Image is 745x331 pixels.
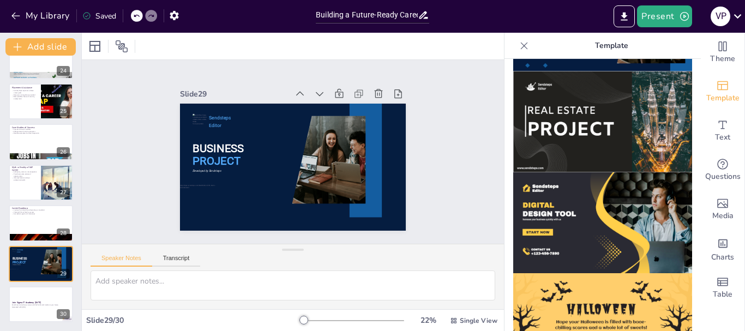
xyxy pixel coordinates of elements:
span: Single View [460,316,497,325]
span: Charts [711,251,734,263]
button: My Library [8,7,74,25]
p: Provide accurate picture of opportunities [12,173,38,177]
p: Enroll now to build your career with SAP skills and transform your future. [12,304,70,306]
span: Template [706,92,740,104]
div: 30 [9,286,73,322]
div: 24 [57,66,70,76]
div: 30 [57,309,70,319]
div: Add ready made slides [701,72,744,111]
span: Developed by Sendsteps [13,264,21,265]
p: Journey from learning to becoming a consultant [12,209,70,212]
div: 24 [9,43,73,79]
span: PROJECT [13,260,26,264]
div: Add a table [701,268,744,308]
div: 28 [57,228,70,238]
p: Actively helps aspirants achieve career goals [12,90,38,94]
span: BUSINESS [13,256,27,260]
button: Export to PowerPoint [614,5,635,27]
p: Generated with [URL] [12,306,70,308]
p: Myth vs Reality of SAP Career [12,166,38,172]
div: Add text boxes [701,111,744,151]
span: Editor [212,114,225,121]
p: Placement Assistance [12,86,38,89]
span: Sendsteps [213,107,235,115]
span: PROJECT [191,143,241,161]
img: thumb-11.png [513,71,692,172]
span: BUSINESS [193,131,245,150]
span: Developed by Sendsteps [191,158,220,165]
div: Layout [86,38,104,55]
button: Add slide [5,38,76,56]
span: Sendsteps [17,249,23,251]
p: Success stories of students [12,128,70,130]
div: 28 [9,205,73,241]
p: Effectiveness of training programs [12,130,70,132]
div: 27 [9,165,73,201]
p: Real-life examples of career progression [12,132,70,134]
p: Set realistic goals and milestones [12,213,70,215]
p: Best possible chance of securing employment [12,96,38,100]
p: Template [533,33,690,59]
span: Questions [705,171,741,183]
button: Transcript [152,255,201,267]
span: Media [712,210,734,222]
button: Present [637,5,692,27]
p: Clear path for achieving success [12,211,70,213]
button: V P [711,5,730,27]
div: 26 [57,147,70,157]
img: thumb-12.png [513,172,692,273]
p: Career Roadmap [12,207,70,210]
div: Saved [82,11,116,21]
div: 26 [9,124,73,160]
p: Informed decisions about professional paths [12,177,38,181]
div: 22 % [415,315,441,326]
div: Slide 29 / 30 [86,315,299,326]
p: Resources and guidance provided [12,94,38,96]
span: Position [115,40,128,53]
div: Add charts and graphs [701,229,744,268]
div: 29 [57,269,70,279]
div: 29 [9,246,73,282]
span: Text [715,131,730,143]
input: Insert title [316,7,418,23]
div: Change the overall theme [701,33,744,72]
span: Editor [17,251,21,252]
div: 27 [57,188,70,197]
span: Table [713,288,732,300]
button: Speaker Notes [91,255,152,267]
div: V P [711,7,730,26]
p: Addressing common misconceptions [12,171,38,173]
p: Case Studies of Success [12,125,70,129]
div: 25 [9,83,73,119]
div: Get real-time input from your audience [701,151,744,190]
div: Slide 29 [186,77,295,99]
div: Add images, graphics, shapes or video [701,190,744,229]
strong: Join Sigma IT Academy [DATE] [12,301,41,304]
div: 25 [57,106,70,116]
span: Theme [710,53,735,65]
